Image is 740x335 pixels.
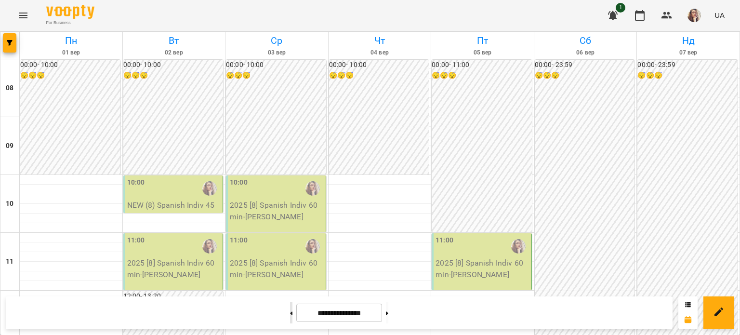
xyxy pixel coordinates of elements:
img: Івашура Анна Вікторівна (і) [202,239,217,254]
h6: Сб [536,33,635,48]
label: 11:00 [127,235,145,246]
h6: Пт [433,33,532,48]
label: 11:00 [230,235,248,246]
h6: 😴😴😴 [20,70,120,81]
label: 10:00 [127,177,145,188]
span: For Business [46,20,94,26]
h6: 00:00 - 10:00 [329,60,429,70]
h6: 00:00 - 10:00 [20,60,120,70]
img: Івашура Анна Вікторівна (і) [305,181,320,196]
p: 2025 [8] Spanish Indiv 60 min - [PERSON_NAME] [127,257,221,280]
img: Івашура Анна Вікторівна (і) [202,181,217,196]
h6: 😴😴😴 [535,70,635,81]
h6: 09 [6,141,13,151]
span: UA [714,10,725,20]
h6: 00:00 - 10:00 [123,60,224,70]
h6: 😴😴😴 [329,70,429,81]
h6: 😴😴😴 [123,70,224,81]
p: 2025 [8] Spanish Indiv 60 min - [PERSON_NAME] [230,200,324,222]
h6: 11 [6,256,13,267]
h6: 08 [6,83,13,94]
h6: 05 вер [433,48,532,57]
h6: 03 вер [227,48,327,57]
img: Івашура Анна Вікторівна (і) [305,239,320,254]
h6: 02 вер [124,48,224,57]
p: 2025 [8] Spanish Indiv 60 min - [PERSON_NAME] [436,257,529,280]
h6: 07 вер [638,48,738,57]
h6: Вт [124,33,224,48]
h6: 00:00 - 23:59 [637,60,738,70]
label: 10:00 [230,177,248,188]
img: Voopty Logo [46,5,94,19]
h6: Нд [638,33,738,48]
h6: 10 [6,199,13,209]
h6: Ср [227,33,327,48]
h6: 04 вер [330,48,430,57]
h6: 06 вер [536,48,635,57]
h6: 😴😴😴 [226,70,326,81]
h6: 00:00 - 11:00 [432,60,532,70]
span: 1 [616,3,625,13]
p: NEW (8) Spanish Indiv 45 min -20% - [PERSON_NAME] [127,200,221,222]
h6: 😴😴😴 [432,70,532,81]
img: Івашура Анна Вікторівна (і) [511,239,526,254]
img: 81cb2171bfcff7464404e752be421e56.JPG [687,9,701,22]
h6: Пн [21,33,121,48]
h6: 😴😴😴 [637,70,738,81]
h6: 00:00 - 23:59 [535,60,635,70]
p: 2025 [8] Spanish Indiv 60 min - [PERSON_NAME] [230,257,324,280]
button: Menu [12,4,35,27]
h6: 01 вер [21,48,121,57]
h6: 00:00 - 10:00 [226,60,326,70]
button: UA [711,6,728,24]
label: 11:00 [436,235,453,246]
h6: Чт [330,33,430,48]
